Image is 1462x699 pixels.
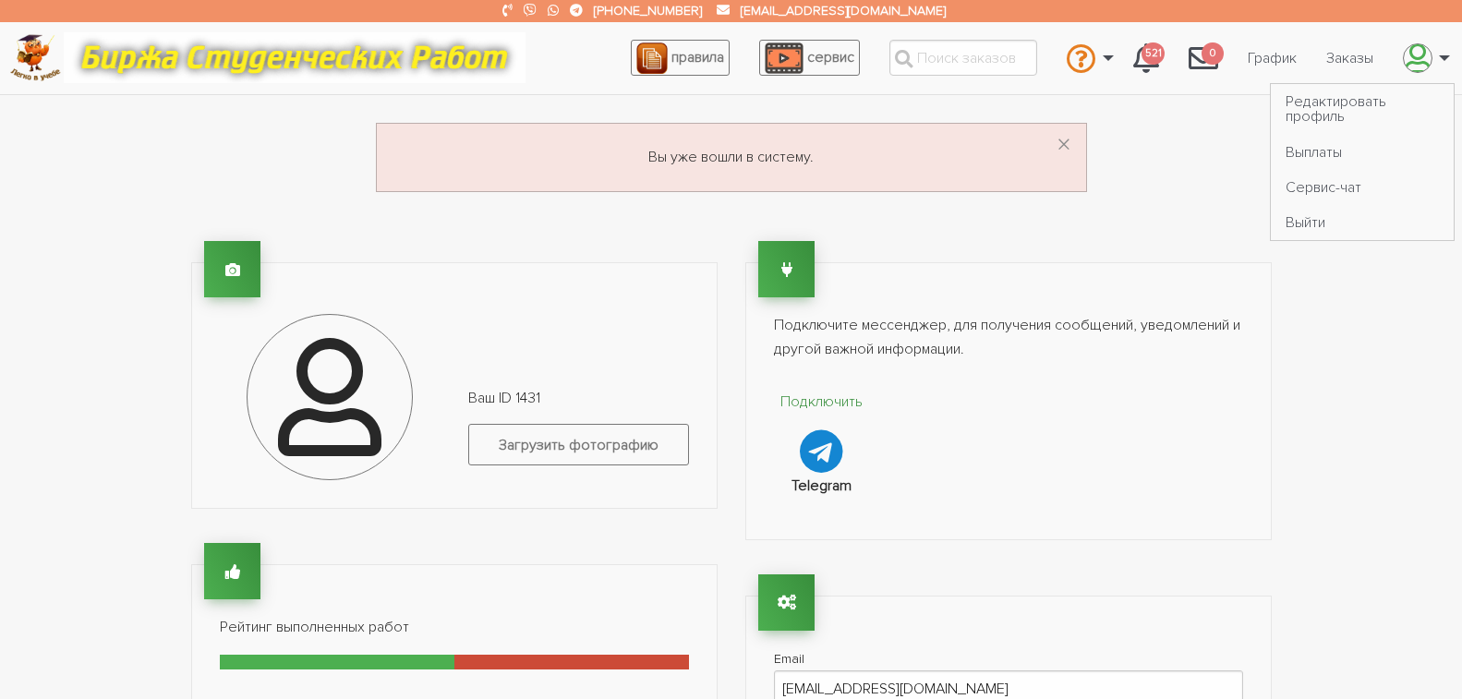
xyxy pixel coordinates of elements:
[774,647,1243,670] label: Email
[774,391,871,473] a: Подключить
[765,42,803,74] img: play_icon-49f7f135c9dc9a03216cfdbccbe1e3994649169d890fb554cedf0eac35a01ba8.png
[889,40,1037,76] input: Поиск заказов
[1174,33,1233,83] a: 0
[594,3,702,18] a: [PHONE_NUMBER]
[791,476,852,495] strong: Telegram
[64,32,526,83] img: motto-12e01f5a76059d5f6a28199ef077b1f78e012cfde436ab5cf1d4517935686d32.gif
[807,48,854,66] span: сервис
[399,146,1064,170] p: Вы уже вошли в систему.
[1233,41,1311,76] a: График
[759,40,860,76] a: сервис
[220,616,689,640] p: Рейтинг выполненных работ
[1271,134,1454,169] a: Выплаты
[1311,41,1388,76] a: Заказы
[1271,170,1454,205] a: Сервис-чат
[774,314,1243,361] p: Подключите мессенджер, для получения сообщений, уведомлений и другой важной информации.
[1057,127,1071,163] span: ×
[1057,131,1071,161] button: Dismiss alert
[10,34,61,81] img: logo-c4363faeb99b52c628a42810ed6dfb4293a56d4e4775eb116515dfe7f33672af.png
[468,424,689,465] label: Загрузить фотографию
[1142,42,1165,66] span: 521
[741,3,946,18] a: [EMAIL_ADDRESS][DOMAIN_NAME]
[1118,33,1174,83] a: 521
[636,42,668,74] img: agreement_icon-feca34a61ba7f3d1581b08bc946b2ec1ccb426f67415f344566775c155b7f62c.png
[1271,84,1454,134] a: Редактировать профиль
[671,48,724,66] span: правила
[774,391,871,415] p: Подключить
[631,40,730,76] a: правила
[1202,42,1224,66] span: 0
[1271,205,1454,240] a: Выйти
[454,387,703,480] div: Ваш ID 1431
